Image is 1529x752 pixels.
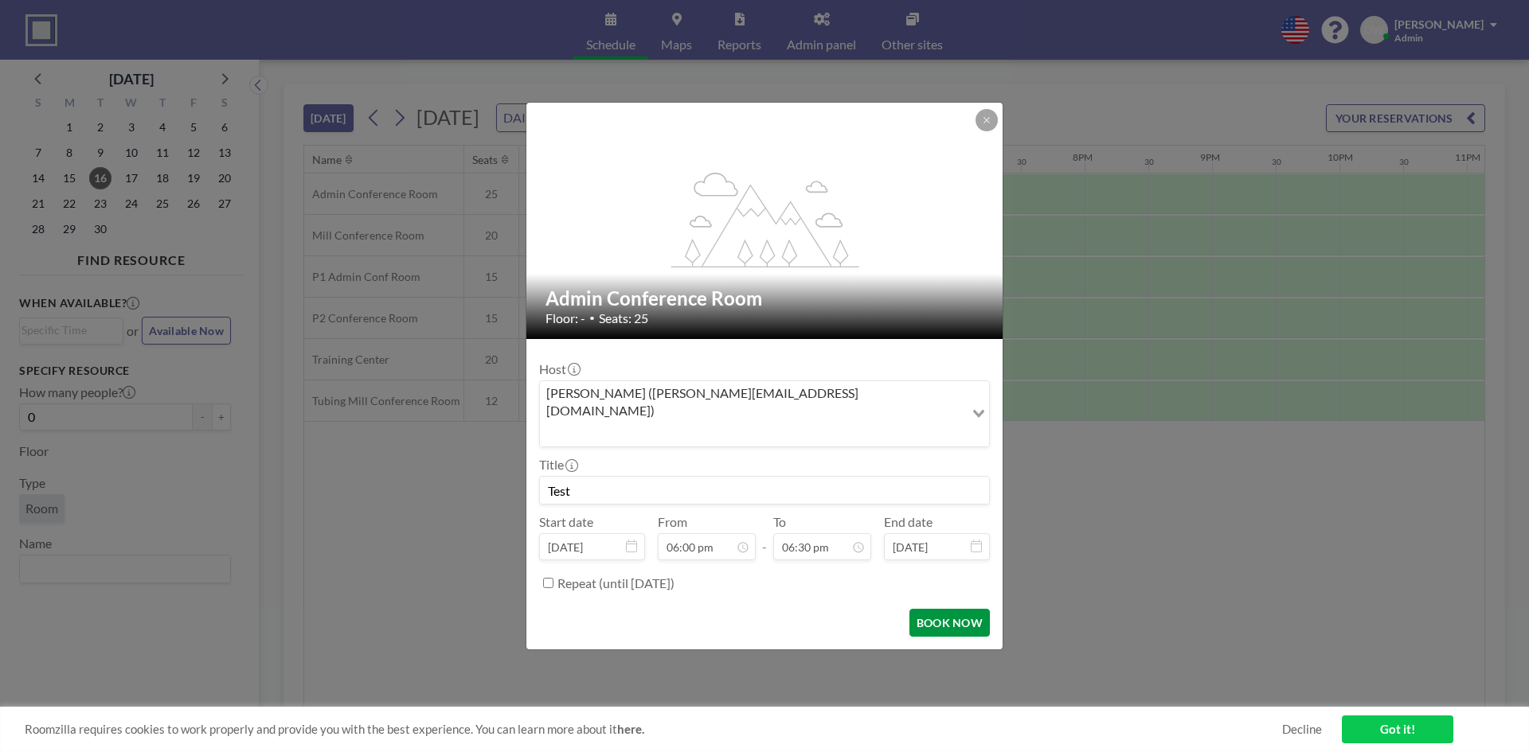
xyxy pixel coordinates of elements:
label: Start date [539,514,593,530]
span: Floor: - [546,310,585,326]
button: BOOK NOW [909,609,990,637]
g: flex-grow: 1.2; [671,171,859,267]
label: End date [884,514,933,530]
h2: Admin Conference Room [546,286,985,310]
label: From [658,514,687,530]
span: [PERSON_NAME] ([PERSON_NAME][EMAIL_ADDRESS][DOMAIN_NAME]) [543,384,961,420]
a: here. [617,722,644,736]
input: Daniel's reservation [540,477,989,504]
a: Got it! [1342,715,1453,743]
span: Seats: 25 [599,310,648,326]
a: Decline [1282,722,1322,737]
span: - [762,520,767,555]
label: Repeat (until [DATE]) [557,575,675,591]
input: Search for option [542,423,963,443]
label: To [773,514,786,530]
label: Host [539,361,579,377]
span: • [589,312,595,324]
span: Roomzilla requires cookies to work properly and provide you with the best experience. You can lea... [25,722,1282,737]
label: Title [539,457,577,473]
div: Search for option [540,381,989,447]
